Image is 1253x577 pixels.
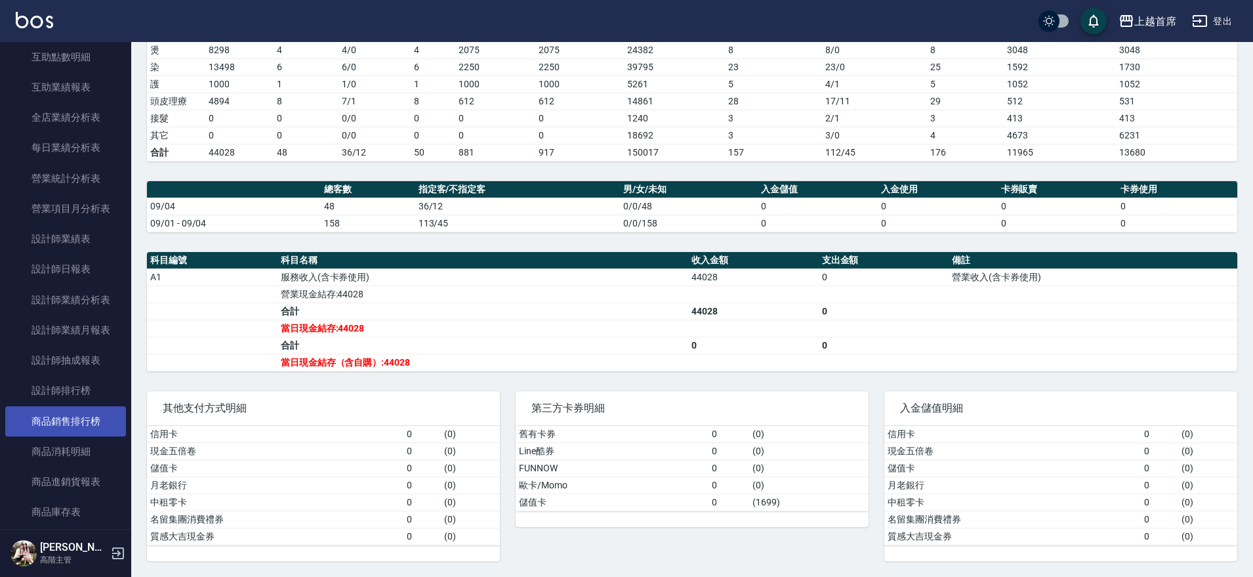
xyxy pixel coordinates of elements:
[339,41,411,58] td: 4 / 0
[624,58,724,75] td: 39795
[884,442,1141,459] td: 現金五倍卷
[949,252,1237,269] th: 備註
[725,41,822,58] td: 8
[1141,477,1179,494] td: 0
[749,477,868,494] td: ( 0 )
[441,528,500,545] td: ( 0 )
[516,494,709,511] td: 儲值卡
[1117,181,1237,198] th: 卡券使用
[455,75,535,93] td: 1000
[411,75,455,93] td: 1
[5,345,126,375] a: 設計師抽成報表
[415,215,621,232] td: 113/45
[709,459,750,477] td: 0
[1141,459,1179,477] td: 0
[147,58,205,75] td: 染
[277,337,688,354] td: 合計
[321,198,415,215] td: 48
[339,93,411,110] td: 7 / 1
[1116,58,1237,75] td: 1730
[1178,494,1237,511] td: ( 0 )
[1141,494,1179,511] td: 0
[1178,459,1237,477] td: ( 0 )
[749,459,868,477] td: ( 0 )
[147,41,205,58] td: 燙
[403,477,442,494] td: 0
[147,459,403,477] td: 儲值卡
[339,110,411,127] td: 0 / 0
[5,497,126,527] a: 商品庫存表
[339,144,411,161] td: 36/12
[1116,93,1237,110] td: 531
[415,198,621,215] td: 36/12
[688,252,819,269] th: 收入金額
[900,402,1222,415] span: 入金儲值明細
[624,144,724,161] td: 150017
[516,426,709,443] td: 舊有卡券
[441,511,500,528] td: ( 0 )
[5,315,126,345] a: 設計師業績月報表
[147,144,205,161] td: 合計
[878,181,998,198] th: 入金使用
[822,127,927,144] td: 3 / 0
[758,215,878,232] td: 0
[415,181,621,198] th: 指定客/不指定客
[927,93,1004,110] td: 29
[709,494,750,511] td: 0
[1134,13,1176,30] div: 上越首席
[274,110,339,127] td: 0
[5,406,126,437] a: 商品銷售排行榜
[1117,215,1237,232] td: 0
[403,494,442,511] td: 0
[725,127,822,144] td: 3
[927,127,1004,144] td: 4
[1113,8,1181,35] button: 上越首席
[403,459,442,477] td: 0
[688,337,819,354] td: 0
[1004,75,1117,93] td: 1052
[819,337,949,354] td: 0
[1178,477,1237,494] td: ( 0 )
[147,198,321,215] td: 09/04
[147,442,403,459] td: 現金五倍卷
[884,511,1141,528] td: 名留集團消費禮券
[441,477,500,494] td: ( 0 )
[822,144,927,161] td: 112/45
[5,194,126,224] a: 營業項目月分析表
[5,163,126,194] a: 營業統計分析表
[277,354,688,371] td: 當日現金結存（含自購）:44028
[1004,41,1117,58] td: 3048
[822,110,927,127] td: 2 / 1
[822,75,927,93] td: 4 / 1
[339,58,411,75] td: 6 / 0
[205,127,274,144] td: 0
[998,181,1118,198] th: 卡券販賣
[822,58,927,75] td: 23 / 0
[277,303,688,320] td: 合計
[5,72,126,102] a: 互助業績報表
[884,426,1141,443] td: 信用卡
[455,144,535,161] td: 881
[884,477,1141,494] td: 月老銀行
[822,41,927,58] td: 8 / 0
[411,127,455,144] td: 0
[147,181,1237,232] table: a dense table
[274,93,339,110] td: 8
[884,494,1141,511] td: 中租零卡
[878,215,998,232] td: 0
[516,426,869,511] table: a dense table
[147,127,205,144] td: 其它
[5,437,126,467] a: 商品消耗明細
[1004,110,1117,127] td: 413
[531,402,853,415] span: 第三方卡券明細
[998,198,1118,215] td: 0
[5,528,126,558] a: 商品庫存盤點表
[1004,58,1117,75] td: 1592
[949,268,1237,286] td: 營業收入(含卡券使用)
[725,144,822,161] td: 157
[147,252,277,269] th: 科目編號
[274,41,339,58] td: 4
[749,442,868,459] td: ( 0 )
[403,528,442,545] td: 0
[411,58,455,75] td: 6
